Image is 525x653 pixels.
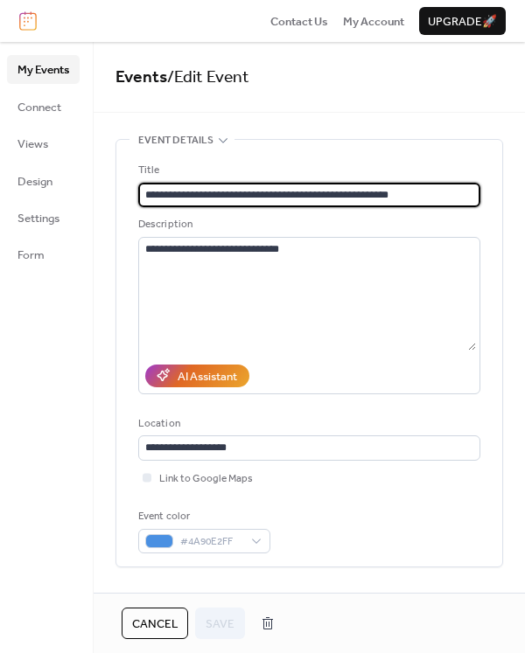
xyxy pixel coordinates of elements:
[270,13,328,31] span: Contact Us
[7,204,80,232] a: Settings
[17,61,69,79] span: My Events
[138,216,477,233] div: Description
[343,13,404,31] span: My Account
[343,12,404,30] a: My Account
[115,61,167,94] a: Events
[19,11,37,31] img: logo
[138,508,267,525] div: Event color
[419,7,506,35] button: Upgrade🚀
[7,55,80,83] a: My Events
[17,247,45,264] span: Form
[7,129,80,157] a: Views
[7,167,80,195] a: Design
[138,132,213,149] span: Event details
[428,13,497,31] span: Upgrade 🚀
[17,135,48,153] span: Views
[7,93,80,121] a: Connect
[270,12,328,30] a: Contact Us
[138,415,477,433] div: Location
[145,365,249,387] button: AI Assistant
[138,162,477,179] div: Title
[178,368,237,386] div: AI Assistant
[167,61,249,94] span: / Edit Event
[122,608,188,639] button: Cancel
[7,240,80,268] a: Form
[180,533,242,551] span: #4A90E2FF
[138,588,213,606] span: Date and time
[159,470,253,488] span: Link to Google Maps
[132,615,178,633] span: Cancel
[17,173,52,191] span: Design
[17,99,61,116] span: Connect
[17,210,59,227] span: Settings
